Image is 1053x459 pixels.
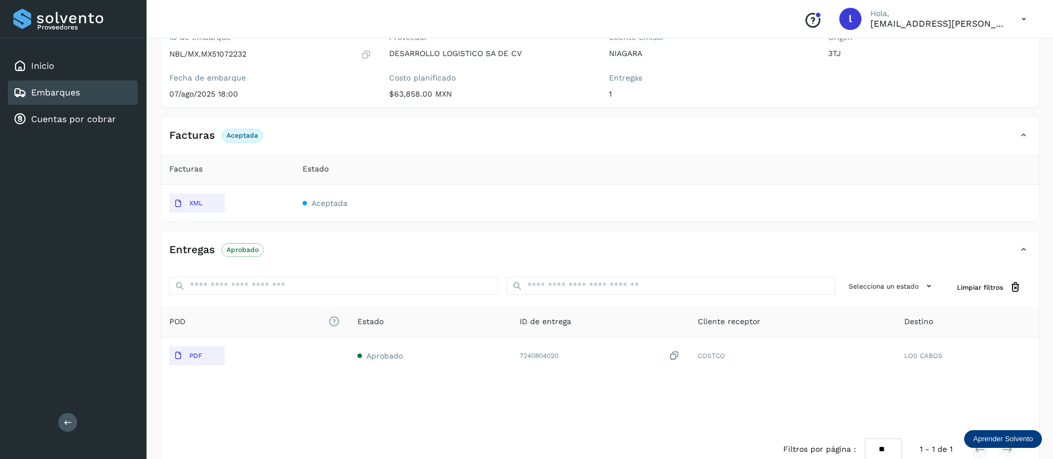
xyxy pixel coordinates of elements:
p: NBL/MX.MX51072232 [169,49,246,59]
span: ID de entrega [520,316,571,327]
button: Limpiar filtros [948,277,1030,297]
label: Entregas [609,73,811,83]
p: Hola, [870,9,1004,18]
label: Fecha de embarque [169,73,371,83]
span: 1 - 1 de 1 [920,443,953,455]
span: Aceptada [311,199,347,208]
div: EntregasAprobado [160,240,1039,268]
p: 07/ago/2025 18:00 [169,89,371,99]
td: LOS CABOS [895,337,1039,374]
p: NIAGARA [609,49,811,58]
p: 1 [609,89,811,99]
p: PDF [189,352,202,360]
span: Cliente receptor [698,316,760,327]
a: Inicio [31,60,54,71]
p: lauraamalia.castillo@xpertal.com [870,18,1004,29]
p: Proveedores [37,23,133,31]
label: Costo planificado [389,73,591,83]
div: Aprender Solvento [964,430,1042,448]
p: Aceptada [226,132,258,139]
p: Aprender Solvento [973,435,1033,443]
div: FacturasAceptada [160,126,1039,154]
td: COSTCO [689,337,895,374]
div: Embarques [8,80,138,105]
p: $63,858.00 MXN [389,89,591,99]
a: Cuentas por cobrar [31,114,116,124]
button: XML [169,194,225,213]
div: 7240804020 [520,350,680,362]
p: DESARROLLO LOGISTICO SA DE CV [389,49,591,58]
div: Cuentas por cobrar [8,107,138,132]
span: POD [169,316,340,327]
span: Filtros por página : [783,443,856,455]
span: Destino [904,316,933,327]
div: Inicio [8,54,138,78]
p: 3TJ [828,49,1030,58]
button: Selecciona un estado [844,277,939,295]
span: Facturas [169,163,203,175]
p: XML [189,199,203,207]
span: Estado [303,163,329,175]
h4: Entregas [169,244,215,256]
span: Estado [357,316,384,327]
h4: Facturas [169,129,215,142]
p: Aprobado [226,246,259,254]
span: Aprobado [366,351,403,360]
a: Embarques [31,87,80,98]
span: Limpiar filtros [957,283,1003,292]
button: PDF [169,346,225,365]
